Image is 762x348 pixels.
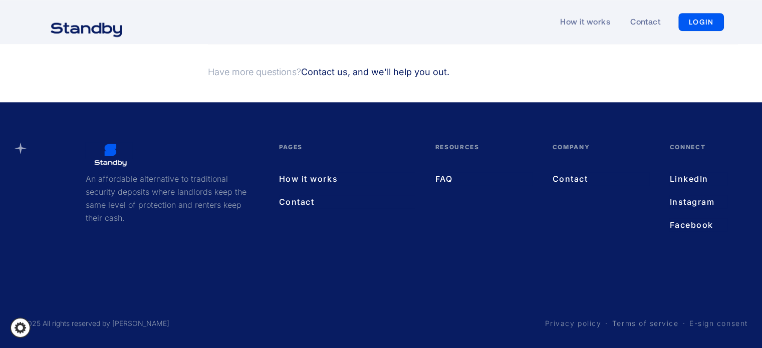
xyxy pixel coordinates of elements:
a: Facebook [669,218,727,231]
p: An affordable alternative to traditional security deposits where landlords keep the same level of... [85,172,248,224]
div: Connect [669,142,727,172]
a: Contact [552,172,649,185]
a: · [682,318,685,328]
a: How it works [279,172,415,185]
div: © 2025 All rights reserved by [PERSON_NAME] [15,318,169,328]
a: Instagram [669,195,727,208]
a: Contact [279,195,415,208]
a: FAQ [435,172,532,185]
a: · [605,318,608,328]
a: LOGIN [678,13,724,31]
a: Cookie settings [10,317,31,338]
div: Company [552,142,649,172]
p: Have more questions? [208,64,449,80]
a: Privacy policy [545,318,602,328]
a: Contact us, and we’ll help you out. [301,67,449,77]
a: home [38,16,135,28]
a: E-sign consent [689,318,748,328]
a: LinkedIn [669,172,727,185]
a: Terms of service [612,318,679,328]
div: pages [279,142,415,172]
div: Resources [435,142,532,172]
